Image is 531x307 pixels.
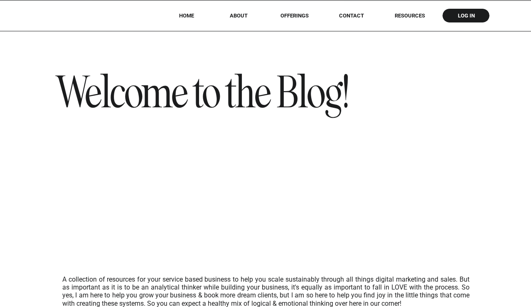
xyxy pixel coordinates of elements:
a: log in [450,12,482,19]
a: HOME [168,12,205,19]
a: offerings [268,12,320,19]
a: Contact [333,12,370,19]
a: About [224,12,253,19]
a: RESOURCES [383,12,436,19]
h1: Welcome to the Blog! [57,73,374,119]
